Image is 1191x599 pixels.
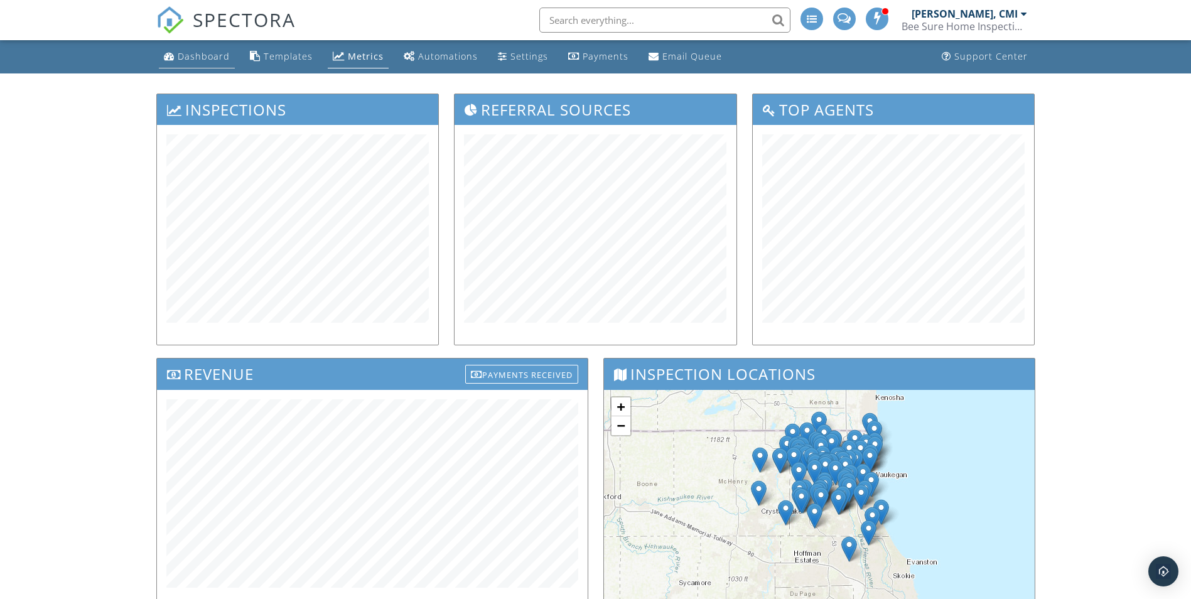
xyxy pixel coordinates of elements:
[328,45,389,68] a: Metrics
[348,50,384,62] div: Metrics
[399,45,483,68] a: Automations (Advanced)
[245,45,318,68] a: Templates
[912,8,1018,20] div: [PERSON_NAME], CMI
[539,8,790,33] input: Search everything...
[418,50,478,62] div: Automations
[193,6,296,33] span: SPECTORA
[493,45,553,68] a: Settings
[583,50,628,62] div: Payments
[753,94,1035,125] h3: Top Agents
[465,362,578,382] a: Payments Received
[455,94,736,125] h3: Referral Sources
[662,50,722,62] div: Email Queue
[1148,556,1178,586] div: Open Intercom Messenger
[510,50,548,62] div: Settings
[264,50,313,62] div: Templates
[612,397,630,416] a: Zoom in
[612,416,630,435] a: Zoom out
[604,359,1035,389] h3: Inspection Locations
[644,45,727,68] a: Email Queue
[937,45,1033,68] a: Support Center
[954,50,1028,62] div: Support Center
[157,94,439,125] h3: Inspections
[156,17,296,43] a: SPECTORA
[465,365,578,384] div: Payments Received
[156,6,184,34] img: The Best Home Inspection Software - Spectora
[159,45,235,68] a: Dashboard
[563,45,633,68] a: Payments
[178,50,230,62] div: Dashboard
[157,359,588,389] h3: Revenue
[902,20,1027,33] div: Bee Sure Home Inspection Svcs.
